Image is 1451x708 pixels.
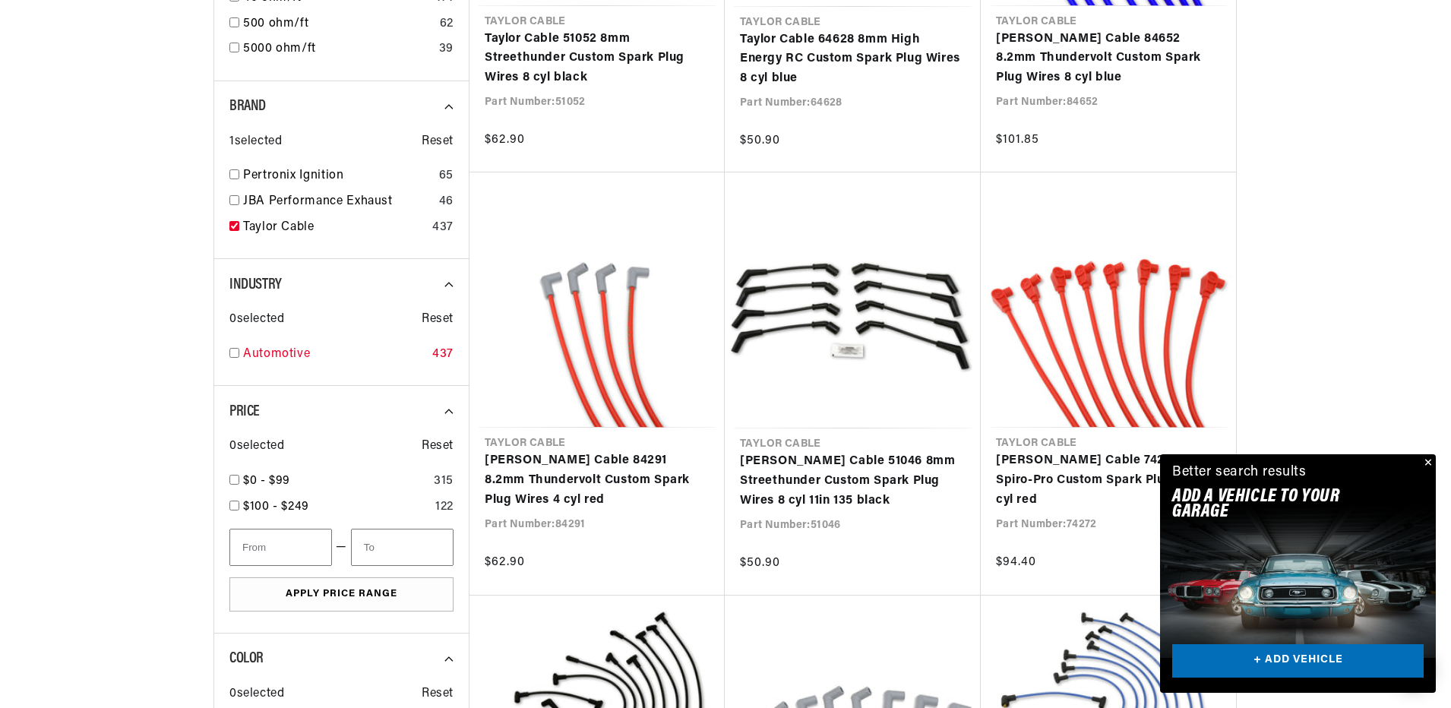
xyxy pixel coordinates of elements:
span: Reset [422,684,454,704]
a: 500 ohm/ft [243,14,434,34]
div: 437 [432,218,454,238]
a: [PERSON_NAME] Cable 51046 8mm Streethunder Custom Spark Plug Wires 8 cyl 11in 135 black [740,452,966,510]
span: $0 - $99 [243,475,290,487]
a: [PERSON_NAME] Cable 84291 8.2mm Thundervolt Custom Spark Plug Wires 4 cyl red [485,451,710,510]
h2: Add A VEHICLE to your garage [1172,489,1386,520]
div: 437 [432,345,454,365]
a: Automotive [243,345,426,365]
span: 1 selected [229,132,282,152]
span: Color [229,651,264,666]
button: Close [1418,454,1436,473]
span: 0 selected [229,684,284,704]
input: From [229,529,332,566]
span: Reset [422,132,454,152]
div: 315 [434,472,454,491]
a: Taylor Cable [243,218,426,238]
a: JBA Performance Exhaust [243,192,433,212]
span: — [336,538,347,558]
button: Apply Price Range [229,577,454,612]
div: 122 [435,498,454,517]
span: Reset [422,310,454,330]
span: 0 selected [229,310,284,330]
div: 65 [439,166,454,186]
span: Brand [229,99,266,114]
span: Price [229,404,260,419]
div: Better search results [1172,462,1307,484]
a: Taylor Cable 64628 8mm High Energy RC Custom Spark Plug Wires 8 cyl blue [740,30,966,89]
span: 0 selected [229,437,284,457]
span: $100 - $249 [243,501,309,513]
a: 5000 ohm/ft [243,40,433,59]
a: Pertronix Ignition [243,166,433,186]
span: Industry [229,277,282,292]
div: 39 [439,40,454,59]
a: Taylor Cable 51052 8mm Streethunder Custom Spark Plug Wires 8 cyl black [485,30,710,88]
div: 46 [439,192,454,212]
div: 62 [440,14,454,34]
a: + ADD VEHICLE [1172,644,1424,678]
span: Reset [422,437,454,457]
a: [PERSON_NAME] Cable 84652 8.2mm Thundervolt Custom Spark Plug Wires 8 cyl blue [996,30,1221,88]
input: To [351,529,454,566]
a: [PERSON_NAME] Cable 74272 8mm Spiro-Pro Custom Spark Plug Wires 8 cyl red [996,451,1221,510]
